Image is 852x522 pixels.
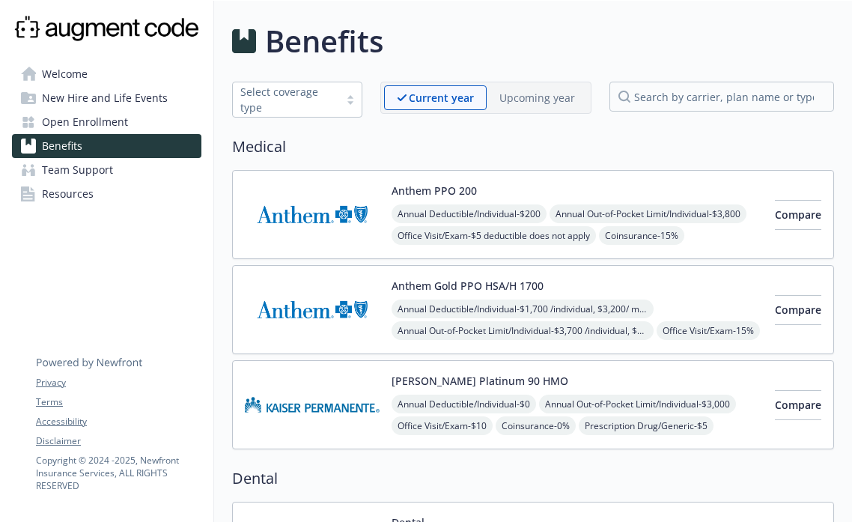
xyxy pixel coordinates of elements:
span: Annual Deductible/Individual - $200 [392,204,547,223]
span: Annual Out-of-Pocket Limit/Individual - $3,000 [539,395,736,413]
p: Upcoming year [499,90,575,106]
button: Compare [775,200,821,230]
span: Compare [775,207,821,222]
a: Privacy [36,376,201,389]
span: Open Enrollment [42,110,128,134]
span: Compare [775,303,821,317]
a: Disclaimer [36,434,201,448]
a: Accessibility [36,415,201,428]
div: Select coverage type [240,84,332,115]
img: Kaiser Permanente Insurance Company carrier logo [245,373,380,437]
img: Anthem Blue Cross carrier logo [245,278,380,342]
span: Annual Out-of-Pocket Limit/Individual - $3,700 /individual, $3,700/ member [392,321,654,340]
span: Office Visit/Exam - 15% [657,321,760,340]
button: [PERSON_NAME] Platinum 90 HMO [392,373,568,389]
a: Open Enrollment [12,110,201,134]
span: Coinsurance - 15% [599,226,684,245]
p: Copyright © 2024 - 2025 , Newfront Insurance Services, ALL RIGHTS RESERVED [36,454,201,492]
input: search by carrier, plan name or type [609,82,834,112]
a: Terms [36,395,201,409]
span: Prescription Drug/Generic - $5 [579,416,713,435]
a: Welcome [12,62,201,86]
a: Team Support [12,158,201,182]
span: Welcome [42,62,88,86]
span: New Hire and Life Events [42,86,168,110]
button: Compare [775,295,821,325]
a: Benefits [12,134,201,158]
h2: Medical [232,136,834,158]
a: New Hire and Life Events [12,86,201,110]
span: Resources [42,182,94,206]
span: Annual Deductible/Individual - $0 [392,395,536,413]
button: Anthem Gold PPO HSA/H 1700 [392,278,544,294]
img: Anthem Blue Cross carrier logo [245,183,380,246]
h2: Dental [232,467,834,490]
span: Compare [775,398,821,412]
span: Annual Deductible/Individual - $1,700 /individual, $3,200/ member [392,300,654,318]
button: Anthem PPO 200 [392,183,477,198]
span: Office Visit/Exam - $5 deductible does not apply [392,226,596,245]
span: Office Visit/Exam - $10 [392,416,493,435]
span: Coinsurance - 0% [496,416,576,435]
h1: Benefits [265,19,383,64]
button: Compare [775,390,821,420]
span: Benefits [42,134,82,158]
a: Resources [12,182,201,206]
span: Team Support [42,158,113,182]
p: Current year [409,90,474,106]
span: Annual Out-of-Pocket Limit/Individual - $3,800 [550,204,746,223]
